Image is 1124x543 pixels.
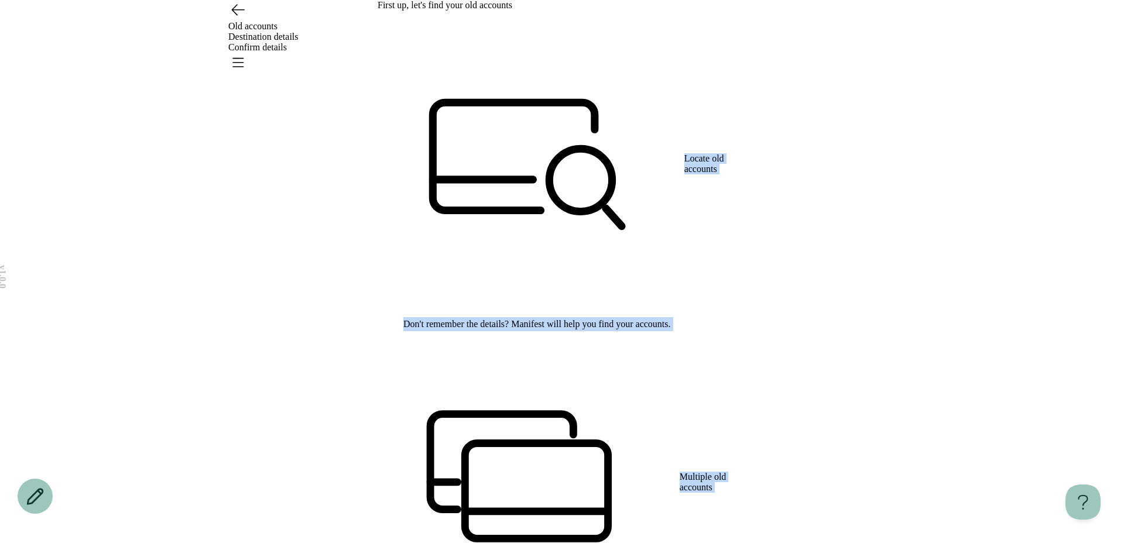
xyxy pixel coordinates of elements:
iframe: Toggle Customer Support [1065,484,1101,520]
span: Old accounts [228,21,277,31]
h3: Locate old accounts [684,153,746,174]
button: Open menu [228,53,247,71]
span: Confirm details [228,42,287,52]
p: Don't remember the details? Manifest will help you find your accounts. [378,317,746,331]
h3: Multiple old accounts [680,472,746,493]
span: Destination details [228,32,299,42]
